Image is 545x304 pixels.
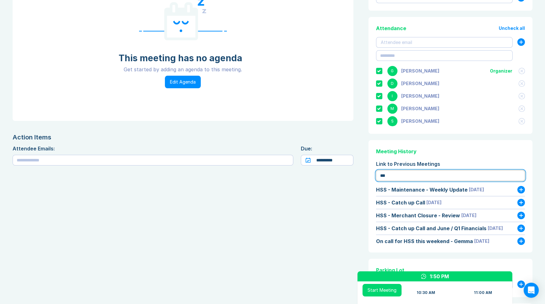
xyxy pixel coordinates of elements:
[119,53,242,63] div: This meeting has no agenda
[376,266,525,274] div: Parking Lot
[426,200,441,205] div: [DATE]
[387,104,397,114] div: M
[376,24,406,32] div: Attendance
[401,68,439,73] div: Gemma White
[13,145,293,152] div: Attendee Emails:
[387,116,397,126] div: S
[376,160,525,168] div: Link to Previous Meetings
[376,237,473,245] div: On call for HSS this weekend - Gemma
[376,225,486,232] div: HSS - Catch up Call and June / Q1 Financials
[401,106,439,111] div: Matthew Cooper
[376,148,525,155] div: Meeting History
[488,226,503,231] div: [DATE]
[474,239,489,244] div: [DATE]
[376,199,425,206] div: HSS - Catch up Call
[401,94,439,99] div: Iain Parnell
[474,290,492,295] div: 11:00 AM
[499,26,525,31] button: Uncheck all
[401,119,439,124] div: Sandra Ulaszewski
[362,284,402,296] button: Start Meeting
[469,187,484,192] div: [DATE]
[524,283,539,298] div: Open Intercom Messenger
[376,186,468,193] div: HSS - Maintenance - Weekly Update
[376,212,460,219] div: HSS - Merchant Closure - Review
[124,66,242,73] div: Get started by adding an agenda to this meeting.
[417,290,435,295] div: 10:30 AM
[401,81,439,86] div: Debbie Coburn
[387,66,397,76] div: G
[13,133,353,141] div: Action Items
[387,79,397,89] div: D
[490,68,512,73] div: Organizer
[387,91,397,101] div: I
[301,145,353,152] div: Due:
[461,213,476,218] div: [DATE]
[165,76,201,88] button: Edit Agenda
[430,273,449,280] div: 1:50 PM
